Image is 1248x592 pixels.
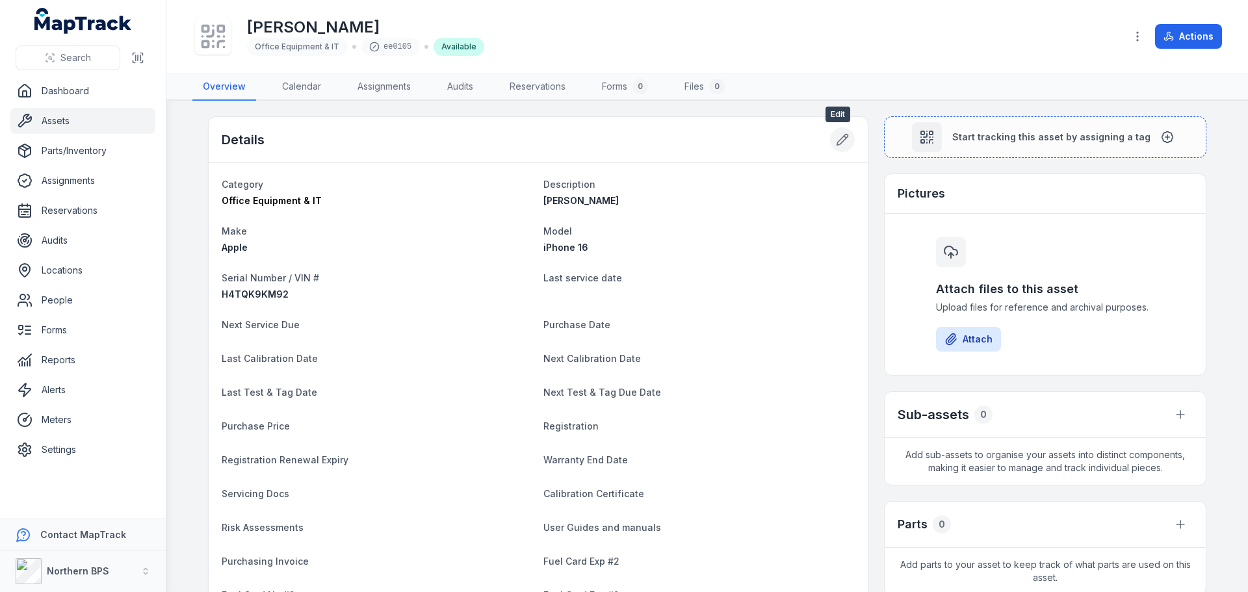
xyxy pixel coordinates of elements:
[222,522,304,533] span: Risk Assessments
[632,79,648,94] div: 0
[347,73,421,101] a: Assignments
[591,73,658,101] a: Forms0
[898,185,945,203] h3: Pictures
[10,287,155,313] a: People
[247,17,484,38] h1: [PERSON_NAME]
[222,420,290,431] span: Purchase Price
[47,565,109,576] strong: Northern BPS
[543,522,661,533] span: User Guides and manuals
[543,387,661,398] span: Next Test & Tag Due Date
[543,272,622,283] span: Last service date
[16,45,120,70] button: Search
[10,317,155,343] a: Forms
[255,42,339,51] span: Office Equipment & IT
[437,73,484,101] a: Audits
[543,319,610,330] span: Purchase Date
[543,179,595,190] span: Description
[222,556,309,567] span: Purchasing Invoice
[884,116,1206,158] button: Start tracking this asset by assigning a tag
[543,420,599,431] span: Registration
[272,73,331,101] a: Calendar
[499,73,576,101] a: Reservations
[10,198,155,224] a: Reservations
[222,319,300,330] span: Next Service Due
[10,437,155,463] a: Settings
[222,387,317,398] span: Last Test & Tag Date
[825,107,850,122] span: Edit
[10,227,155,253] a: Audits
[34,8,132,34] a: MapTrack
[192,73,256,101] a: Overview
[10,407,155,433] a: Meters
[674,73,735,101] a: Files0
[434,38,484,56] div: Available
[898,515,928,534] h3: Parts
[222,488,289,499] span: Servicing Docs
[10,168,155,194] a: Assignments
[222,272,319,283] span: Serial Number / VIN #
[222,195,322,206] span: Office Equipment & IT
[709,79,725,94] div: 0
[10,78,155,104] a: Dashboard
[1155,24,1222,49] button: Actions
[936,280,1154,298] h3: Attach files to this asset
[361,38,419,56] div: ee0105
[543,242,588,253] span: iPhone 16
[543,488,644,499] span: Calibration Certificate
[222,289,289,300] span: H4TQK9KM92
[974,405,993,424] div: 0
[222,131,265,149] h2: Details
[936,301,1154,314] span: Upload files for reference and archival purposes.
[543,353,641,364] span: Next Calibration Date
[222,225,247,237] span: Make
[898,405,969,424] h2: Sub-assets
[543,556,619,567] span: Fuel Card Exp #2
[222,242,248,253] span: Apple
[40,529,126,540] strong: Contact MapTrack
[885,438,1206,485] span: Add sub-assets to organise your assets into distinct components, making it easier to manage and t...
[10,377,155,403] a: Alerts
[933,515,951,534] div: 0
[543,454,628,465] span: Warranty End Date
[222,353,318,364] span: Last Calibration Date
[10,108,155,134] a: Assets
[952,131,1150,144] span: Start tracking this asset by assigning a tag
[543,225,572,237] span: Model
[10,257,155,283] a: Locations
[936,327,1001,352] button: Attach
[60,51,91,64] span: Search
[10,347,155,373] a: Reports
[222,454,348,465] span: Registration Renewal Expiry
[543,195,619,206] span: [PERSON_NAME]
[222,179,263,190] span: Category
[10,138,155,164] a: Parts/Inventory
